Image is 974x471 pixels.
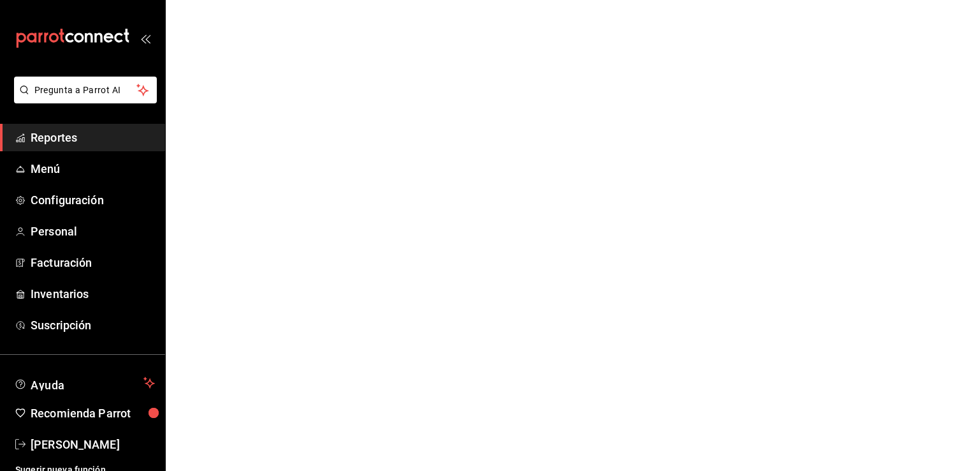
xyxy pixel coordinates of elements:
[31,129,155,146] span: Reportes
[31,405,155,422] span: Recomienda Parrot
[34,84,137,97] span: Pregunta a Parrot AI
[31,254,155,271] span: Facturación
[31,436,155,453] span: [PERSON_NAME]
[31,191,155,209] span: Configuración
[31,375,138,391] span: Ayuda
[9,93,157,106] a: Pregunta a Parrot AI
[14,77,157,103] button: Pregunta a Parrot AI
[31,285,155,303] span: Inventarios
[31,223,155,240] span: Personal
[31,317,155,334] span: Suscripción
[31,160,155,177] span: Menú
[140,33,150,43] button: open_drawer_menu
